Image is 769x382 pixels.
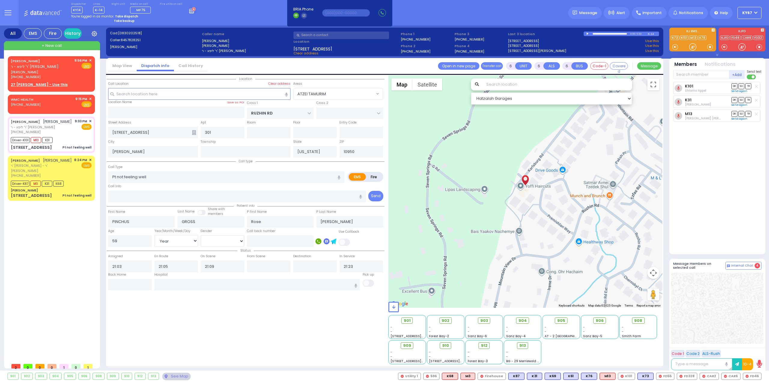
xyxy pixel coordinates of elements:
span: 0 [35,364,44,368]
img: red-radio-icon.svg [724,375,727,378]
span: - [545,329,546,334]
img: red-radio-icon.svg [426,375,429,378]
a: FD46 [730,35,741,40]
label: Use Callback [339,229,359,234]
input: (000)000-00000 [322,9,370,17]
span: - [391,329,392,334]
div: See map [162,373,190,380]
label: Cad: [110,31,200,36]
div: M3 [460,373,475,380]
div: BLS [527,373,542,380]
span: 8:24 PM [74,158,87,162]
label: Fire units on call [160,2,182,6]
label: Back Home [108,272,126,277]
a: K101 [680,35,688,40]
a: WMC HEALTH [11,97,33,102]
a: [STREET_ADDRESS] [508,43,539,48]
label: KJFD [719,30,765,34]
span: Yisroel Feldman [685,102,711,107]
button: Internal Chat 4 [725,262,761,270]
span: AT - 2 [GEOGRAPHIC_DATA] [545,334,589,338]
button: Code-1 [590,62,608,70]
img: red-radio-icon.svg [702,375,705,378]
span: 910 [442,343,449,349]
label: Pick up [363,272,374,277]
div: [PERSON_NAME] [11,188,38,193]
span: [STREET_ADDRESS][PERSON_NAME] [391,359,447,363]
label: Hospital [154,272,168,277]
div: Utility 1 [398,373,421,380]
a: FD32 [753,35,763,40]
button: Message [637,62,661,70]
span: 901 [404,318,411,324]
button: Send [368,191,383,201]
span: K31 [42,137,53,143]
label: Clear address [268,81,290,86]
div: ALS [460,373,475,380]
label: Fire [366,173,382,181]
label: Assigned [108,254,123,259]
div: K-14 [648,32,659,36]
label: [PHONE_NUMBER] [454,37,484,41]
span: - [429,350,431,354]
label: From Scene [247,254,265,259]
a: Use this [645,38,659,44]
span: SO [738,83,744,89]
span: SO [738,111,744,117]
span: ✕ [89,157,92,163]
u: EMS [84,64,90,69]
label: Medic on call [130,2,153,6]
label: Location [293,39,399,44]
label: First Name [108,209,125,214]
a: Map View [108,63,137,69]
span: K31 [42,181,52,187]
input: Search a contact [293,32,389,39]
span: - [506,354,508,359]
label: Cross 1 [247,101,258,105]
span: Clear address [293,51,318,56]
button: Toggle fullscreen view [647,78,659,90]
label: ZIP [339,139,344,144]
span: ATZEI TAMURIM [297,91,326,97]
button: UNIT [515,62,532,70]
span: Call type [236,159,256,163]
div: All [4,28,22,39]
span: ✕ [89,96,92,102]
input: Search location [482,78,632,90]
div: K31 [527,373,542,380]
span: Phone 2 [401,44,452,49]
div: 905 [64,373,76,380]
button: ALS [543,62,560,70]
span: - [583,325,585,329]
span: 902 [442,318,449,324]
div: 913 [148,373,159,380]
div: 912 [135,373,145,380]
span: ATZEI TAMURIM [293,88,383,99]
img: red-radio-icon.svg [746,375,749,378]
span: - [429,329,431,334]
img: Logo [24,9,64,17]
div: 0:33 [637,30,642,37]
span: Sanz Bay-4 [506,334,526,338]
img: red-radio-icon.svg [401,375,404,378]
button: KY67 [737,7,761,19]
span: - [622,325,624,329]
img: comment-alt.png [727,264,730,267]
button: BUS [571,62,588,70]
div: [STREET_ADDRESS] [11,145,52,151]
div: 901 [8,373,18,380]
span: Important [643,10,662,16]
span: - [391,354,392,359]
strong: Take dispatch [115,14,138,19]
img: red-radio-icon.svg [679,375,682,378]
a: History [64,28,82,39]
span: BG - 29 Merriewold S. [506,359,540,363]
span: ATZEI TAMURIM [293,88,375,99]
span: Levy Friedman [685,116,738,121]
span: Notifications [679,10,703,16]
label: In Service [339,254,355,259]
label: Call back number [247,229,275,234]
label: On Scene [201,254,215,259]
span: Location [236,77,255,81]
a: [PERSON_NAME] [11,158,40,163]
